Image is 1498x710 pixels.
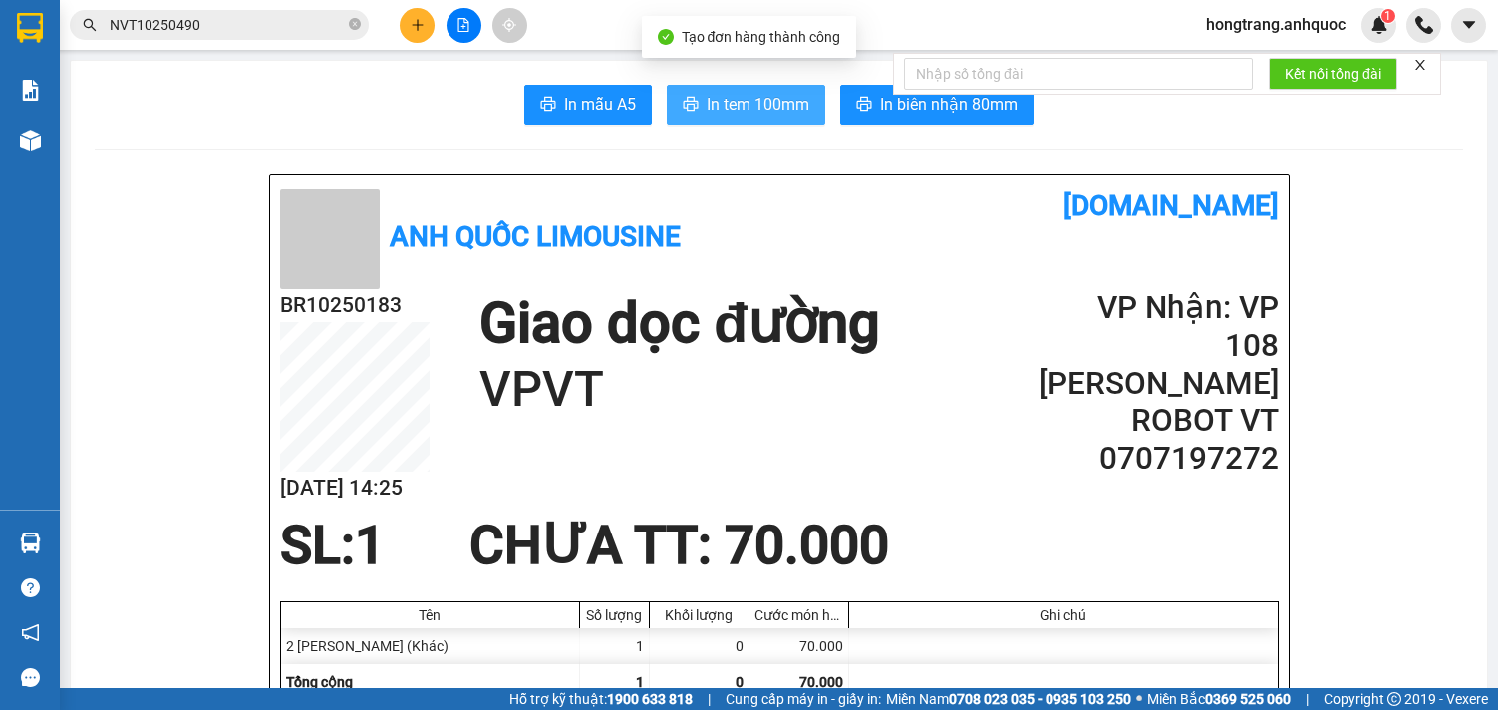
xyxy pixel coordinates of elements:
[580,628,650,664] div: 1
[658,29,674,45] span: check-circle
[886,688,1131,710] span: Miền Nam
[564,92,636,117] span: In mẫu A5
[854,607,1273,623] div: Ghi chú
[1039,440,1278,478] h2: 0707197272
[540,96,556,115] span: printer
[1269,58,1397,90] button: Kết nối tổng đài
[799,674,843,690] span: 70.000
[280,472,430,505] h2: [DATE] 14:25
[524,85,652,125] button: printerIn mẫu A5
[457,516,901,575] div: CHƯA TT : 70.000
[636,674,644,690] span: 1
[1387,692,1401,706] span: copyright
[17,13,43,43] img: logo-vxr
[349,18,361,30] span: close-circle
[286,674,353,690] span: Tổng cộng
[1039,289,1278,402] h2: VP Nhận: VP 108 [PERSON_NAME]
[1285,63,1381,85] span: Kết nối tổng đài
[736,674,744,690] span: 0
[411,18,425,32] span: plus
[280,289,430,322] h2: BR10250183
[280,515,355,576] span: SL:
[904,58,1253,90] input: Nhập số tổng đài
[749,628,849,664] div: 70.000
[21,668,40,687] span: message
[390,220,681,253] b: Anh Quốc Limousine
[650,628,749,664] div: 0
[1413,58,1427,72] span: close
[585,607,644,623] div: Số lượng
[447,8,481,43] button: file-add
[1306,688,1309,710] span: |
[840,85,1034,125] button: printerIn biên nhận 80mm
[20,130,41,151] img: warehouse-icon
[20,532,41,553] img: warehouse-icon
[1381,9,1395,23] sup: 1
[682,29,841,45] span: Tạo đơn hàng thành công
[1190,12,1361,37] span: hongtrang.anhquoc
[1205,691,1291,707] strong: 0369 525 060
[1460,16,1478,34] span: caret-down
[110,14,345,36] input: Tìm tên, số ĐT hoặc mã đơn
[355,515,385,576] span: 1
[655,607,744,623] div: Khối lượng
[1451,8,1486,43] button: caret-down
[1063,189,1279,222] b: [DOMAIN_NAME]
[1136,695,1142,703] span: ⚪️
[479,358,880,422] h1: VPVT
[708,688,711,710] span: |
[509,688,693,710] span: Hỗ trợ kỹ thuật:
[1147,688,1291,710] span: Miền Bắc
[20,80,41,101] img: solution-icon
[726,688,881,710] span: Cung cấp máy in - giấy in:
[83,18,97,32] span: search
[607,691,693,707] strong: 1900 633 818
[949,691,1131,707] strong: 0708 023 035 - 0935 103 250
[1039,402,1278,440] h2: ROBOT VT
[683,96,699,115] span: printer
[754,607,843,623] div: Cước món hàng
[707,92,809,117] span: In tem 100mm
[281,628,580,664] div: 2 [PERSON_NAME] (Khác)
[502,18,516,32] span: aim
[21,578,40,597] span: question-circle
[349,16,361,35] span: close-circle
[400,8,435,43] button: plus
[479,289,880,358] h1: Giao dọc đường
[492,8,527,43] button: aim
[1370,16,1388,34] img: icon-new-feature
[880,92,1018,117] span: In biên nhận 80mm
[1384,9,1391,23] span: 1
[667,85,825,125] button: printerIn tem 100mm
[21,623,40,642] span: notification
[456,18,470,32] span: file-add
[856,96,872,115] span: printer
[286,607,574,623] div: Tên
[1415,16,1433,34] img: phone-icon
